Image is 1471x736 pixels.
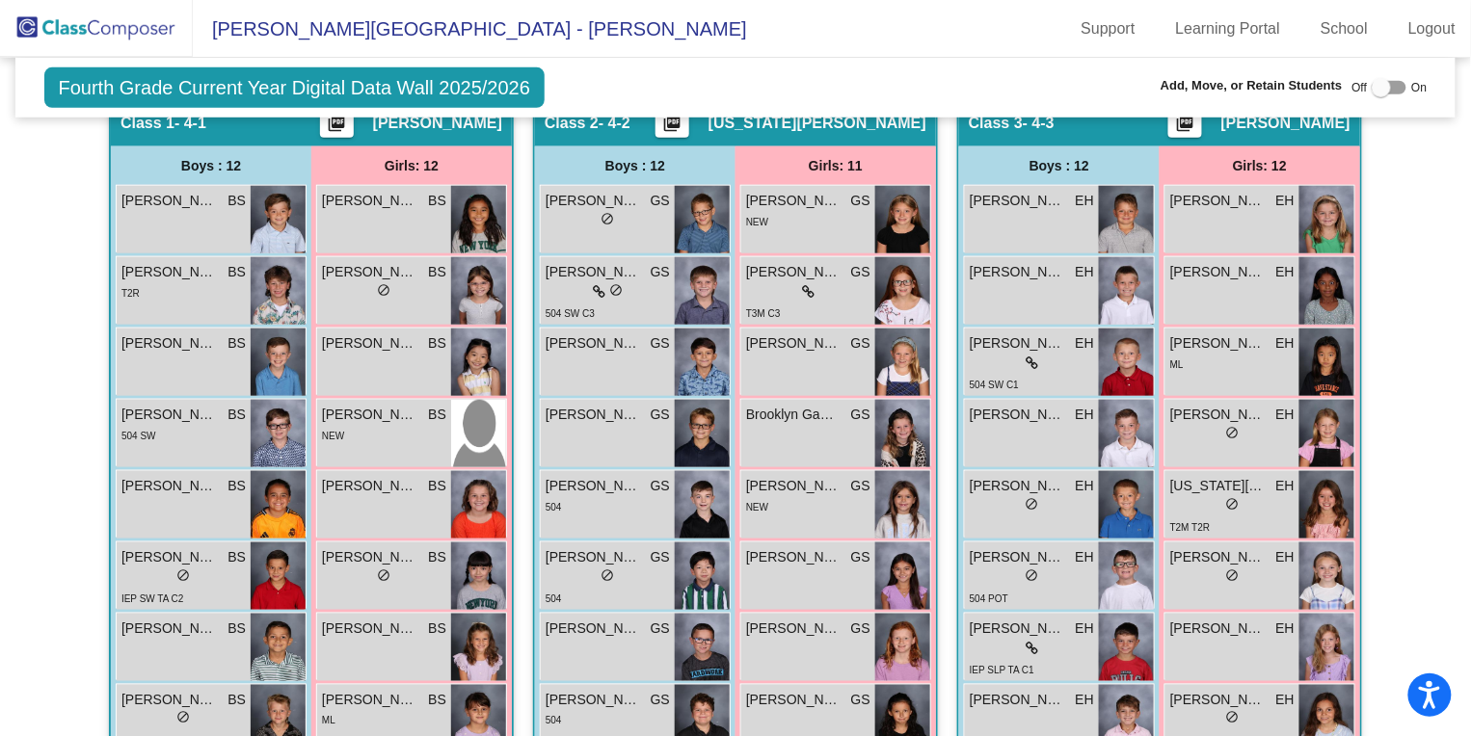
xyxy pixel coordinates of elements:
span: EH [1276,476,1295,496]
span: BS [428,690,446,710]
span: GS [651,262,670,282]
span: [PERSON_NAME] [PERSON_NAME] [121,690,218,710]
span: EH [1076,690,1094,710]
span: [PERSON_NAME] [PERSON_NAME] [970,618,1066,639]
span: EH [1076,547,1094,567]
span: EH [1276,690,1295,710]
span: [PERSON_NAME] [1170,405,1267,425]
span: [US_STATE][PERSON_NAME] [1170,476,1267,496]
span: Class 3 [969,114,1023,133]
span: T2R [121,288,140,299]
span: BS [428,547,446,567]
span: do_not_disturb_alt [377,283,390,297]
span: NEW [746,217,768,227]
span: GS [651,690,670,710]
span: GS [651,618,670,639]
span: ML [1170,359,1184,370]
span: Fourth Grade Current Year Digital Data Wall 2025/2026 [44,67,546,108]
div: Girls: 12 [1160,146,1360,185]
a: Learning Portal [1161,13,1297,44]
span: [PERSON_NAME] [1170,191,1267,211]
span: 504 [546,502,562,513]
span: EH [1076,333,1094,354]
span: BS [428,405,446,425]
span: [PERSON_NAME] [121,405,218,425]
span: [PERSON_NAME] [970,191,1066,211]
span: GS [851,333,870,354]
span: BS [227,547,246,567]
span: EH [1276,262,1295,282]
span: BS [428,476,446,496]
span: do_not_disturb_alt [1025,497,1038,511]
div: Girls: 11 [735,146,936,185]
span: [PERSON_NAME] [322,618,418,639]
span: - 4-1 [174,114,206,133]
span: GS [851,690,870,710]
span: 504 [546,593,562,604]
span: [PERSON_NAME] [121,262,218,282]
span: - 4-3 [1023,114,1055,133]
span: do_not_disturb_alt [601,212,614,225]
span: T2M T2R [1170,522,1211,533]
span: [PERSON_NAME] [546,405,642,425]
span: EH [1076,405,1094,425]
span: [PERSON_NAME] [546,476,642,496]
span: [PERSON_NAME] [1170,333,1267,354]
span: BS [227,191,246,211]
span: [PERSON_NAME] [970,690,1066,710]
span: do_not_disturb_alt [377,568,390,582]
span: [PERSON_NAME] [121,618,218,639]
span: [PERSON_NAME] [322,191,418,211]
button: Print Students Details [655,109,689,138]
button: Print Students Details [320,109,354,138]
span: GS [651,333,670,354]
span: 504 SW [121,431,156,441]
span: do_not_disturb_alt [176,568,190,582]
span: [PERSON_NAME] [121,333,218,354]
mat-icon: picture_as_pdf [325,114,348,141]
span: do_not_disturb_alt [1225,568,1239,582]
div: Boys : 12 [959,146,1160,185]
span: IEP SLP TA C1 [970,665,1034,675]
span: [PERSON_NAME] [746,333,842,354]
span: EH [1276,405,1295,425]
span: EH [1076,191,1094,211]
span: [PERSON_NAME] [1170,690,1267,710]
span: [PERSON_NAME] [1221,114,1351,133]
div: Girls: 12 [311,146,512,185]
span: [PERSON_NAME] [546,262,642,282]
div: Boys : 12 [111,146,311,185]
span: GS [851,262,870,282]
div: Boys : 12 [535,146,735,185]
span: do_not_disturb_alt [609,283,623,297]
span: [PERSON_NAME] [322,333,418,354]
span: EH [1076,262,1094,282]
span: IEP SW TA C2 [121,593,183,604]
span: [PERSON_NAME] [322,547,418,567]
span: [PERSON_NAME] [322,476,418,496]
span: EH [1276,333,1295,354]
span: - 4-2 [599,114,630,133]
span: [PERSON_NAME] [322,690,418,710]
span: [PERSON_NAME] [121,191,218,211]
span: BS [428,333,446,354]
span: [PERSON_NAME] [546,547,642,567]
span: T3M C3 [746,308,781,319]
span: [PERSON_NAME] [746,618,842,639]
mat-icon: picture_as_pdf [660,114,683,141]
span: [PERSON_NAME] [322,262,418,282]
span: BS [227,690,246,710]
span: GS [651,405,670,425]
span: GS [851,547,870,567]
span: NEW [746,502,768,513]
span: [PERSON_NAME] [546,191,642,211]
span: do_not_disturb_alt [601,568,614,582]
span: [PERSON_NAME] [746,476,842,496]
span: [PERSON_NAME] [546,333,642,354]
span: 504 POT [970,593,1008,604]
span: BS [227,476,246,496]
span: [PERSON_NAME] [373,114,502,133]
span: [PERSON_NAME] [546,690,642,710]
span: [PERSON_NAME] [322,405,418,425]
span: BS [227,618,246,639]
